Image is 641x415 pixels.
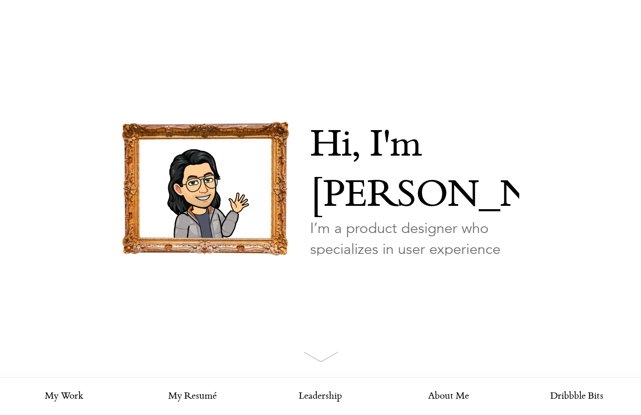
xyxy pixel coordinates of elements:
[310,122,519,222] p: Hi, I'm [PERSON_NAME]
[310,218,519,281] p: I’m a product designer who specializes in user experience and interaction design
[303,351,338,362] img: arrow.svg
[122,122,289,256] img: picture-frame.png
